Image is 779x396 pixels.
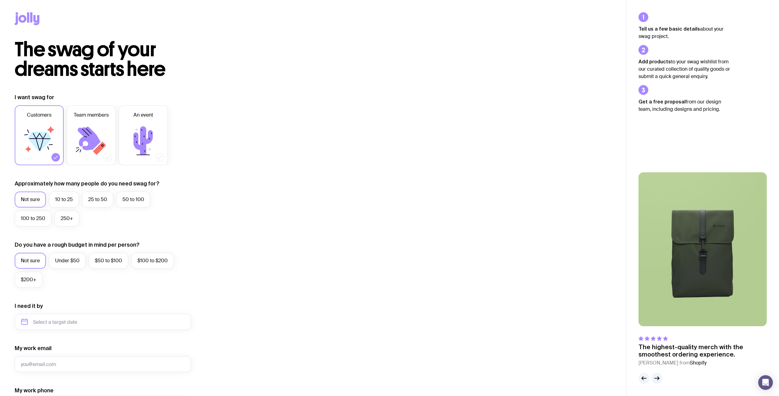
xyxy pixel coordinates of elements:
[15,253,46,269] label: Not sure
[15,345,51,352] label: My work email
[89,253,128,269] label: $50 to $100
[639,58,730,80] p: to your swag wishlist from our curated collection of quality goods or submit a quick general enqu...
[54,211,79,226] label: 250+
[639,25,730,40] p: about your swag project.
[15,192,46,207] label: Not sure
[639,26,700,32] strong: Tell us a few basic details
[15,94,54,101] label: I want swag for
[639,99,686,104] strong: Get a free proposal
[15,272,43,288] label: $200+
[15,356,191,372] input: you@email.com
[15,37,166,81] span: The swag of your dreams starts here
[639,98,730,113] p: from our design team, including designs and pricing.
[690,360,706,366] span: Shopify
[639,343,767,358] p: The highest-quality merch with the smoothest ordering experience.
[27,111,51,119] span: Customers
[49,253,86,269] label: Under $50
[639,359,767,367] cite: [PERSON_NAME] from
[131,253,174,269] label: $100 to $200
[49,192,79,207] label: 10 to 25
[15,211,51,226] label: 100 to 250
[82,192,113,207] label: 25 to 50
[15,302,43,310] label: I need it by
[758,375,773,390] div: Open Intercom Messenger
[133,111,153,119] span: An event
[15,180,159,187] label: Approximately how many people do you need swag for?
[639,59,671,64] strong: Add products
[116,192,150,207] label: 50 to 100
[74,111,109,119] span: Team members
[15,314,191,330] input: Select a target date
[15,241,140,248] label: Do you have a rough budget in mind per person?
[15,387,54,394] label: My work phone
